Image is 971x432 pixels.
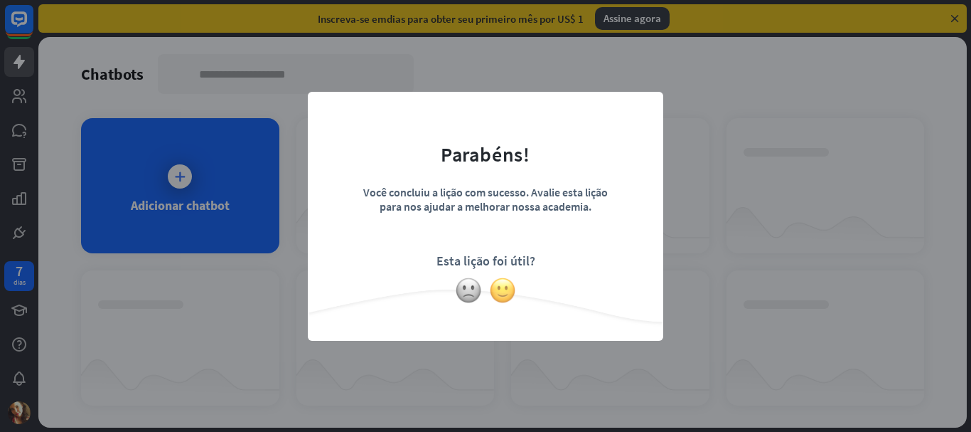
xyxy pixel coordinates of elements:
font: Parabéns! [441,142,530,167]
img: rosto ligeiramente sorridente [489,277,516,304]
img: rosto ligeiramente carrancudo [455,277,482,304]
font: Você concluiu a lição com sucesso. Avalie esta lição para nos ajudar a melhorar nossa academia. [363,185,608,214]
font: Esta lição foi útil? [436,253,535,269]
button: Abra o widget de bate-papo do LiveChat [11,6,54,48]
